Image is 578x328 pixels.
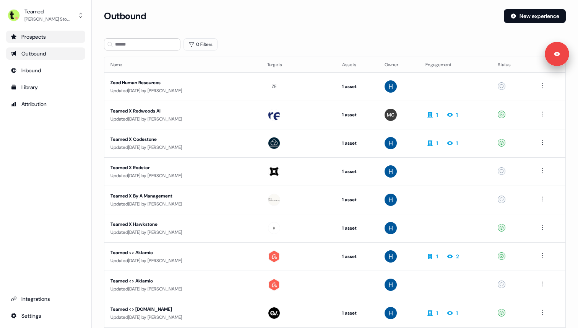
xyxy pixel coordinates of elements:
[456,253,459,260] div: 2
[6,31,85,43] a: Go to prospects
[342,309,372,317] div: 1 asset
[336,57,378,72] th: Assets
[6,6,85,24] button: Teamed[PERSON_NAME] Stones
[385,279,397,291] img: Harry
[104,57,261,72] th: Name
[110,135,255,143] div: Teamed X Codestone
[342,168,372,175] div: 1 asset
[110,313,255,321] div: Updated [DATE] by [PERSON_NAME]
[110,172,255,180] div: Updated [DATE] by [PERSON_NAME]
[11,67,81,74] div: Inbound
[436,253,438,260] div: 1
[342,224,372,232] div: 1 asset
[272,83,276,90] div: ZE
[342,196,372,204] div: 1 asset
[110,144,255,151] div: Updated [DATE] by [PERSON_NAME]
[342,83,372,90] div: 1 asset
[6,64,85,77] a: Go to Inbound
[110,285,255,293] div: Updated [DATE] by [PERSON_NAME]
[261,57,336,72] th: Targets
[385,222,397,234] img: Harry
[385,250,397,263] img: Harry
[385,165,397,178] img: Harry
[385,80,397,93] img: Harry
[110,228,255,236] div: Updated [DATE] by [PERSON_NAME]
[11,295,81,303] div: Integrations
[6,47,85,60] a: Go to outbound experience
[6,81,85,93] a: Go to templates
[11,312,81,320] div: Settings
[110,115,255,123] div: Updated [DATE] by [PERSON_NAME]
[436,309,438,317] div: 1
[104,10,146,22] h3: Outbound
[504,9,566,23] button: New experience
[183,38,218,51] button: 0 Filters
[110,305,255,313] div: Teamed <> [DOMAIN_NAME]
[385,307,397,319] img: Harry
[492,57,531,72] th: Status
[110,87,255,95] div: Updated [DATE] by [PERSON_NAME]
[342,139,372,147] div: 1 asset
[456,111,458,119] div: 1
[110,249,255,256] div: Teamed <> Aklamio
[385,137,397,149] img: Harry
[11,83,81,91] div: Library
[110,164,255,171] div: Teamed X Redstor
[342,253,372,260] div: 1 asset
[436,139,438,147] div: 1
[419,57,492,72] th: Engagement
[378,57,419,72] th: Owner
[6,293,85,305] a: Go to integrations
[11,50,81,57] div: Outbound
[6,310,85,322] a: Go to integrations
[11,100,81,108] div: Attribution
[6,98,85,110] a: Go to attribution
[110,79,255,86] div: Zeed Human Resources
[11,33,81,41] div: Prospects
[24,8,70,15] div: Teamed
[385,194,397,206] img: Harry
[110,200,255,208] div: Updated [DATE] by [PERSON_NAME]
[110,277,255,285] div: Teamed <> Aklamio
[456,309,458,317] div: 1
[110,257,255,264] div: Updated [DATE] by [PERSON_NAME]
[342,111,372,119] div: 1 asset
[24,15,70,23] div: [PERSON_NAME] Stones
[456,139,458,147] div: 1
[385,109,397,121] img: Mollie
[436,111,438,119] div: 1
[110,192,255,200] div: Teamed X By A Management
[110,220,255,228] div: Teamed X Hawkstone
[110,107,255,115] div: Teamed X Redwoods AI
